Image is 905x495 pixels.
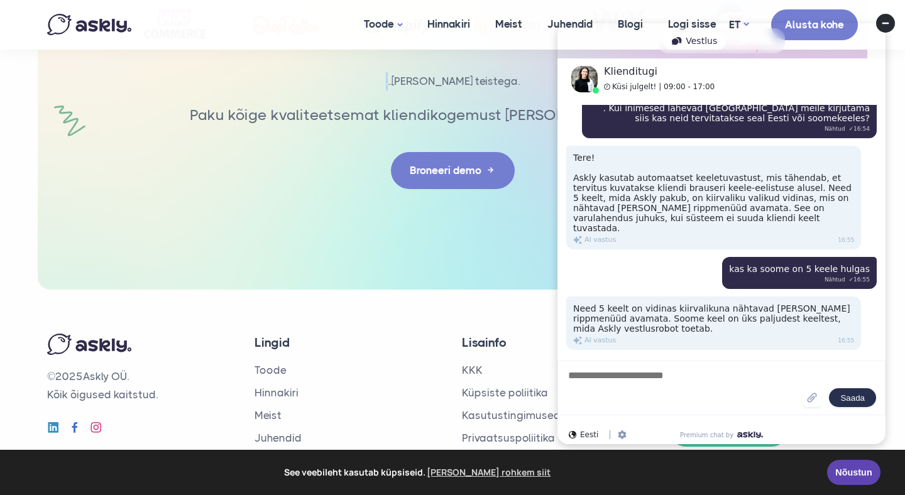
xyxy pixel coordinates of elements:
[255,364,287,376] a: Toode
[462,364,483,376] a: KKK
[462,432,555,444] a: Privaatsuspoliitika
[185,103,720,127] p: Paku kõige kvaliteetsemat kliendikogemust [PERSON_NAME] juba homme.
[391,152,515,189] a: Broneeri demo
[255,334,443,352] h4: Lingid
[47,367,236,404] p: © Askly OÜ. Kõik õigused kaitstud.
[55,370,83,383] span: 2025
[116,72,789,90] p: ...[PERSON_NAME] teistega.
[18,463,818,482] span: See veebileht kasutab küpsiseid.
[47,334,131,355] img: Askly logo
[255,432,302,444] a: Juhendid
[462,334,650,352] h4: Lisainfo
[47,14,131,35] img: Askly
[771,9,858,40] a: Alusta kohe
[547,13,896,454] iframe: Askly chat
[255,409,282,422] a: Meist
[827,460,880,485] a: Nõustun
[462,386,548,399] a: Küpsiste poliitika
[425,463,553,482] a: learn more about cookies
[462,409,561,422] a: Kasutustingimused
[255,386,299,399] a: Hinnakiri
